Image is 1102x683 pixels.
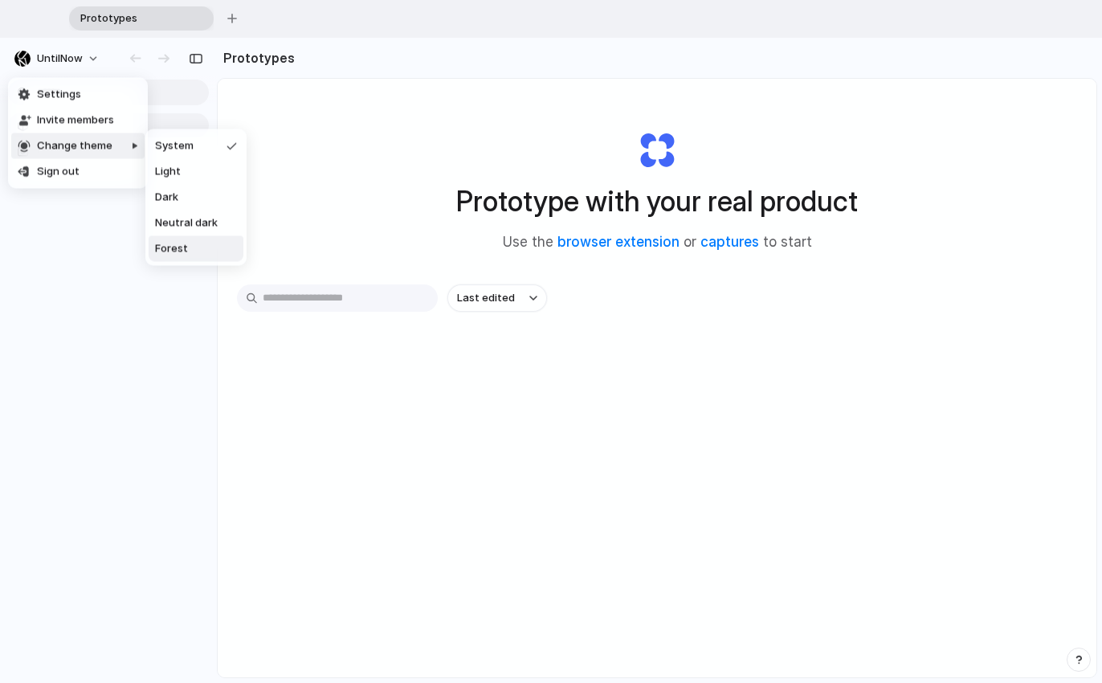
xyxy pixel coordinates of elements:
span: Invite members [37,112,114,129]
span: Sign out [37,164,80,180]
span: Neutral dark [155,215,218,231]
span: Change theme [37,138,112,154]
span: Forest [155,241,188,257]
span: Settings [37,87,81,103]
span: Light [155,164,181,180]
span: Dark [155,190,178,206]
span: System [155,138,194,154]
